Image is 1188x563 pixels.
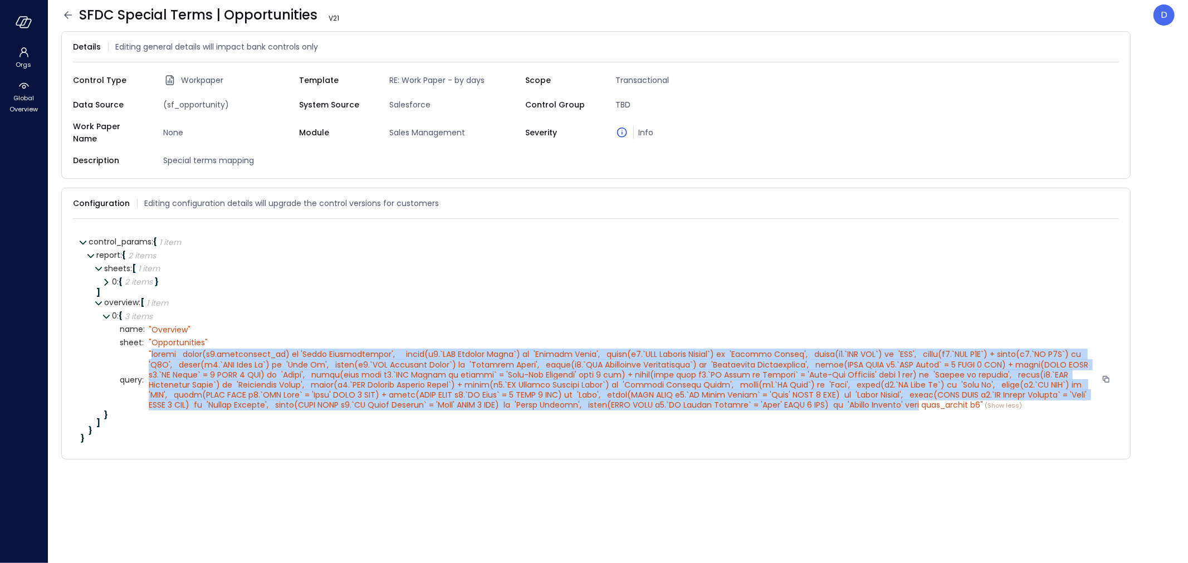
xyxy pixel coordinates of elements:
span: (sf_opportunity) [159,99,299,111]
div: 1 item [159,238,181,246]
span: Details [73,41,101,53]
div: 2 items [125,278,153,286]
span: query [120,376,145,384]
span: : [151,236,153,247]
span: report [96,249,122,261]
span: : [142,337,144,348]
span: : [130,263,132,274]
span: Editing general details will impact bank controls only [115,41,318,53]
span: Control Group [525,99,598,111]
div: Info [615,126,751,139]
span: name [120,325,145,334]
span: Data Source [73,99,145,111]
span: overview [104,297,140,308]
span: : [117,310,119,321]
div: 3 items [125,312,153,320]
div: 2 items [128,252,156,260]
span: : [139,297,140,308]
div: Dudu [1153,4,1175,26]
span: (Show less) [983,401,1022,410]
div: ] [96,419,1111,427]
span: Control Type [73,74,145,86]
span: SFDC Special Terms | Opportunities [79,6,344,24]
div: " [149,349,1097,410]
span: Description [73,154,145,167]
div: " Opportunities" [149,337,208,347]
p: D [1161,8,1167,22]
span: Module [299,126,371,139]
div: 1 item [138,265,160,272]
span: Template [299,74,371,86]
div: } [104,411,1111,419]
div: Workpaper [163,74,299,87]
span: { [153,236,157,247]
span: Sales Management [385,126,525,139]
span: V 21 [324,13,344,24]
span: 0 [112,276,119,287]
span: : [143,324,145,335]
span: sheets [104,263,132,274]
span: { [122,249,126,261]
span: [ [140,297,144,308]
div: } [155,278,159,286]
span: : [120,249,122,261]
span: Orgs [16,59,32,70]
span: { [119,310,123,321]
span: control_params [89,236,153,247]
span: [ [132,263,136,274]
span: sheet [120,339,145,347]
span: RE: Work Paper - by days [385,74,525,86]
span: System Source [299,99,371,111]
span: None [159,126,299,139]
div: 1 item [146,299,168,307]
span: Severity [525,126,598,139]
span: TBD [611,99,751,111]
span: Special terms mapping [159,154,299,167]
span: : [117,276,119,287]
div: " Overview" [149,325,190,335]
div: ] [96,288,1111,296]
div: } [81,434,1111,442]
span: Scope [525,74,598,86]
div: } [89,427,1111,434]
span: Global Overview [7,92,41,115]
div: Global Overview [2,78,45,116]
div: Orgs [2,45,45,71]
span: Transactional [611,74,751,86]
span: loremi dolor(s9.ametconsect_ad) el 'Seddo Eiusmodtempor', incid(u9.`LAB Etdolor Magna`) al 'Enima... [149,349,1091,410]
span: Work Paper Name [73,120,145,145]
span: : [142,374,144,385]
span: Configuration [73,197,130,209]
span: Salesforce [385,99,525,111]
span: { [119,276,123,287]
span: 0 [112,310,119,321]
span: Editing configuration details will upgrade the control versions for customers [144,197,439,209]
